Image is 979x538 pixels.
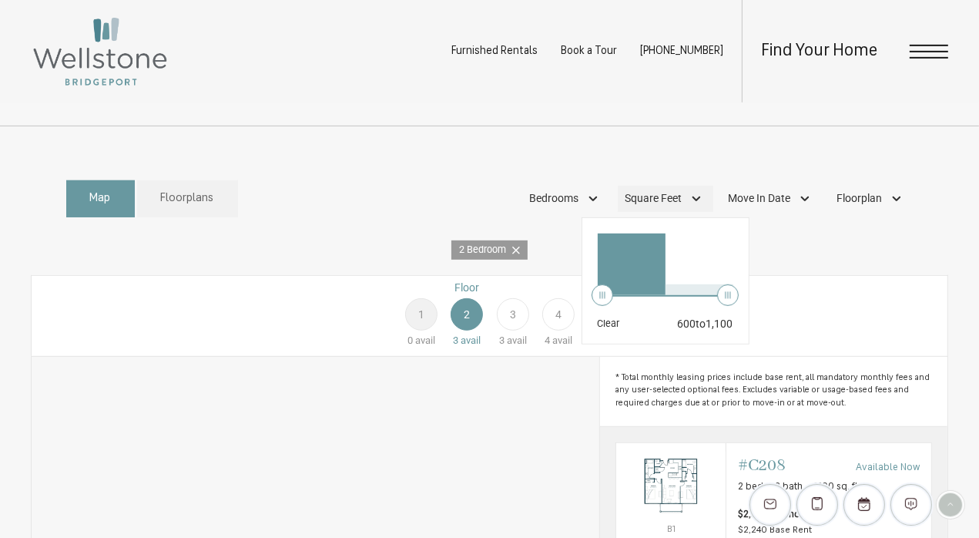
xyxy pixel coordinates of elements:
a: Floor 4 [536,280,582,348]
span: 600 [678,318,696,330]
span: * Total monthly leasing prices include base rent, all mandatory monthly fees and any user-selecte... [615,372,932,411]
span: Floorplan [837,190,883,207]
span: Bedrooms [530,190,579,207]
span: $2,240 Base Rent [738,526,812,535]
span: 1,100 [706,318,733,330]
span: Floorplans [161,190,214,208]
span: 3 [499,335,505,346]
span: Square Feet [625,190,682,207]
span: avail [507,335,527,346]
button: Clear [598,316,620,332]
div: to [678,316,733,332]
a: Floor 3 [490,280,536,348]
a: Call us at (253) 400-3144 [640,45,723,57]
a: 2 Bedroom [451,240,528,260]
span: 0 [407,335,413,346]
img: Wellstone [31,15,169,88]
img: #C208 - 2 bedroom floorplan layout with 2 bathrooms and 1100 square feet [616,452,726,520]
span: avail [415,335,435,346]
a: Furnished Rentals [451,45,538,57]
button: Open Menu [910,45,948,59]
span: avail [552,335,572,346]
span: 3 [510,307,516,323]
a: Floor 1 [398,280,444,348]
span: 4 [555,307,562,323]
a: Find Your Home [761,42,877,60]
span: 4 [545,335,550,346]
span: Move In Date [729,190,791,207]
span: Map [90,190,111,208]
span: [PHONE_NUMBER] [640,45,723,57]
span: #C208 [738,455,786,476]
span: $2,301.78 /mo* [738,507,806,523]
span: 2 bed [738,479,763,495]
span: 1 [418,307,424,323]
a: Book a Tour [561,45,617,57]
span: B1 [667,525,676,534]
span: Available Now [856,460,920,476]
span: 2 Bedroom [459,243,512,257]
